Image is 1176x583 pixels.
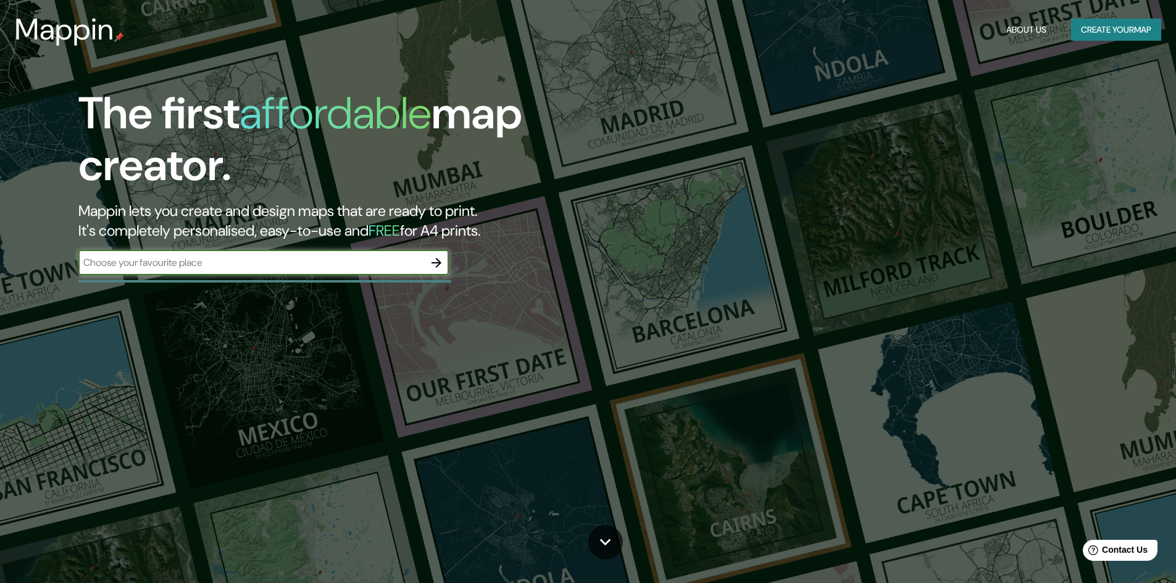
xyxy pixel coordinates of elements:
button: About Us [1001,19,1051,41]
h5: FREE [369,221,400,240]
h1: affordable [240,85,432,142]
h3: Mappin [15,12,114,47]
input: Choose your favourite place [78,255,424,270]
h2: Mappin lets you create and design maps that are ready to print. It's completely personalised, eas... [78,201,667,241]
button: Create yourmap [1071,19,1161,41]
iframe: Help widget launcher [1066,535,1162,569]
img: mappin-pin [114,32,124,42]
h1: The first map creator. [78,88,667,201]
